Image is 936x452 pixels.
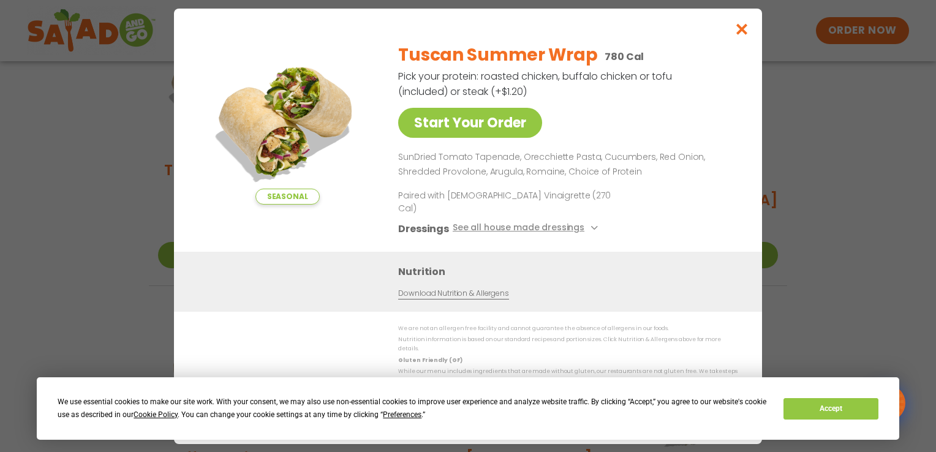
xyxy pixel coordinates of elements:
[255,189,320,205] span: Seasonal
[398,335,738,354] p: Nutrition information is based on our standard recipes and portion sizes. Click Nutrition & Aller...
[398,220,449,236] h3: Dressings
[783,398,878,420] button: Accept
[398,367,738,386] p: While our menu includes ingredients that are made without gluten, our restaurants are not gluten ...
[398,287,508,299] a: Download Nutrition & Allergens
[453,220,602,236] button: See all house made dressings
[202,33,373,205] img: Featured product photo for Tuscan Summer Wrap
[58,396,769,421] div: We use essential cookies to make our site work. With your consent, we may also use non-essential ...
[398,108,542,138] a: Start Your Order
[398,356,462,363] strong: Gluten Friendly (GF)
[398,263,744,279] h3: Nutrition
[605,49,644,64] p: 780 Cal
[134,410,178,419] span: Cookie Policy
[722,9,762,50] button: Close modal
[398,69,674,99] p: Pick your protein: roasted chicken, buffalo chicken or tofu (included) or steak (+$1.20)
[383,410,421,419] span: Preferences
[398,150,733,179] p: SunDried Tomato Tapenade, Orecchiette Pasta, Cucumbers, Red Onion, Shredded Provolone, Arugula, R...
[398,324,738,333] p: We are not an allergen free facility and cannot guarantee the absence of allergens in our foods.
[398,42,597,68] h2: Tuscan Summer Wrap
[398,189,625,214] p: Paired with [DEMOGRAPHIC_DATA] Vinaigrette (270 Cal)
[37,377,899,440] div: Cookie Consent Prompt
